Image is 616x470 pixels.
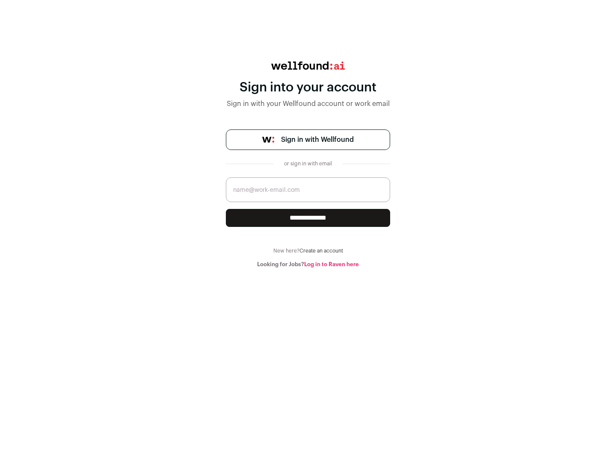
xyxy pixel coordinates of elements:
[299,248,343,253] a: Create an account
[226,80,390,95] div: Sign into your account
[226,177,390,202] input: name@work-email.com
[262,137,274,143] img: wellfound-symbol-flush-black-fb3c872781a75f747ccb3a119075da62bfe97bd399995f84a933054e44a575c4.png
[226,261,390,268] div: Looking for Jobs?
[226,129,390,150] a: Sign in with Wellfound
[226,247,390,254] div: New here?
[281,135,354,145] span: Sign in with Wellfound
[304,261,359,267] a: Log in to Raven here
[281,160,335,167] div: or sign in with email
[226,99,390,109] div: Sign in with your Wellfound account or work email
[271,62,345,70] img: wellfound:ai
